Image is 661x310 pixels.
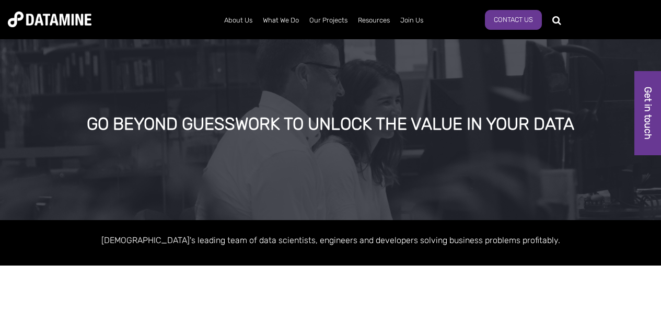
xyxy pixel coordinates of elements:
[304,7,353,34] a: Our Projects
[353,7,395,34] a: Resources
[258,7,304,34] a: What We Do
[395,7,428,34] a: Join Us
[634,71,661,155] a: Get in touch
[485,10,542,30] a: Contact Us
[219,7,258,34] a: About Us
[79,115,582,134] div: GO BEYOND GUESSWORK TO UNLOCK THE VALUE IN YOUR DATA
[33,233,629,247] p: [DEMOGRAPHIC_DATA]'s leading team of data scientists, engineers and developers solving business p...
[8,12,91,27] img: Datamine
